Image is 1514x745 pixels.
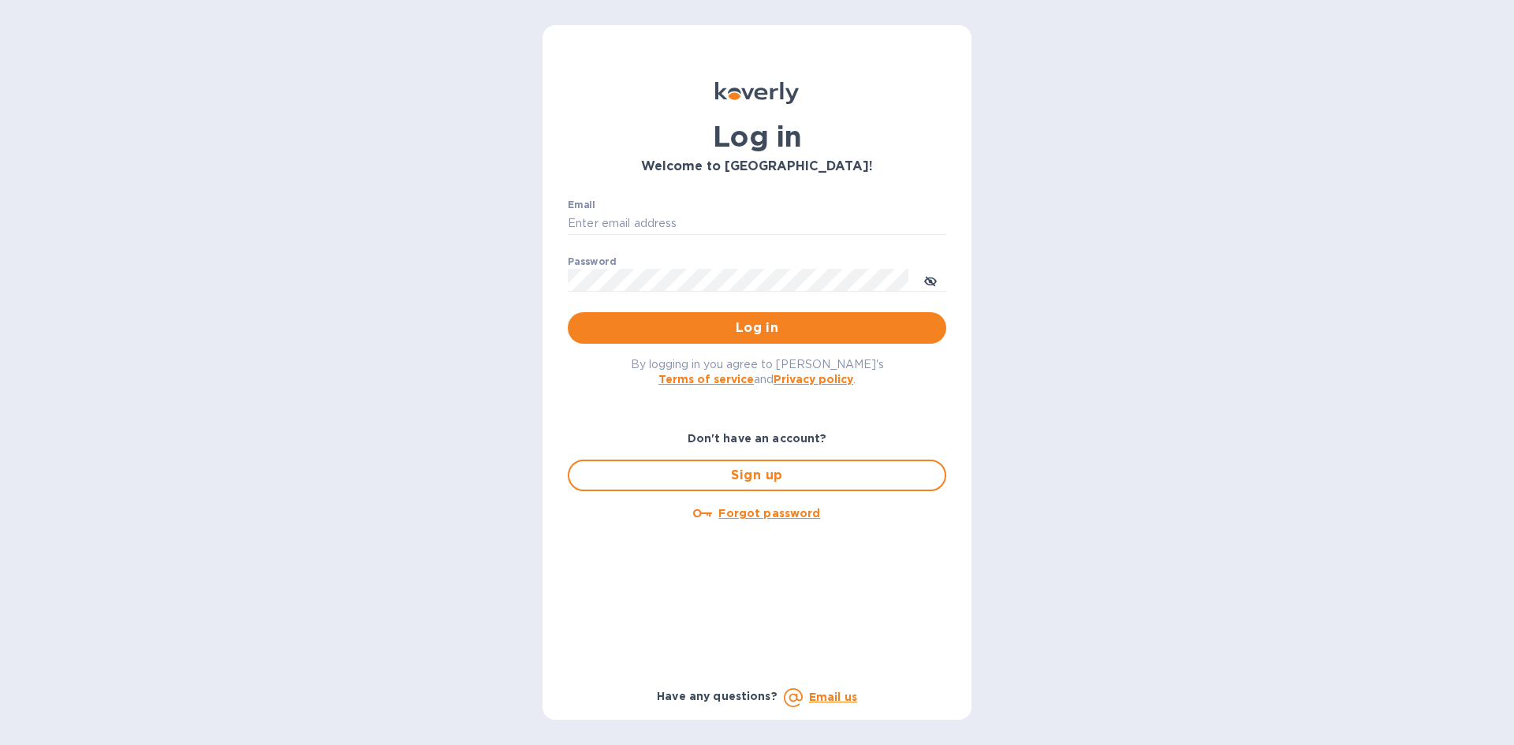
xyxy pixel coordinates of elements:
[915,264,946,296] button: toggle password visibility
[688,432,827,445] b: Don't have an account?
[582,466,932,485] span: Sign up
[580,318,934,337] span: Log in
[658,373,754,386] a: Terms of service
[809,691,857,703] a: Email us
[568,120,946,153] h1: Log in
[568,212,946,236] input: Enter email address
[568,257,616,266] label: Password
[715,82,799,104] img: Koverly
[568,460,946,491] button: Sign up
[631,358,884,386] span: By logging in you agree to [PERSON_NAME]'s and .
[568,200,595,210] label: Email
[568,312,946,344] button: Log in
[657,690,778,702] b: Have any questions?
[718,507,820,520] u: Forgot password
[568,159,946,174] h3: Welcome to [GEOGRAPHIC_DATA]!
[774,373,853,386] a: Privacy policy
